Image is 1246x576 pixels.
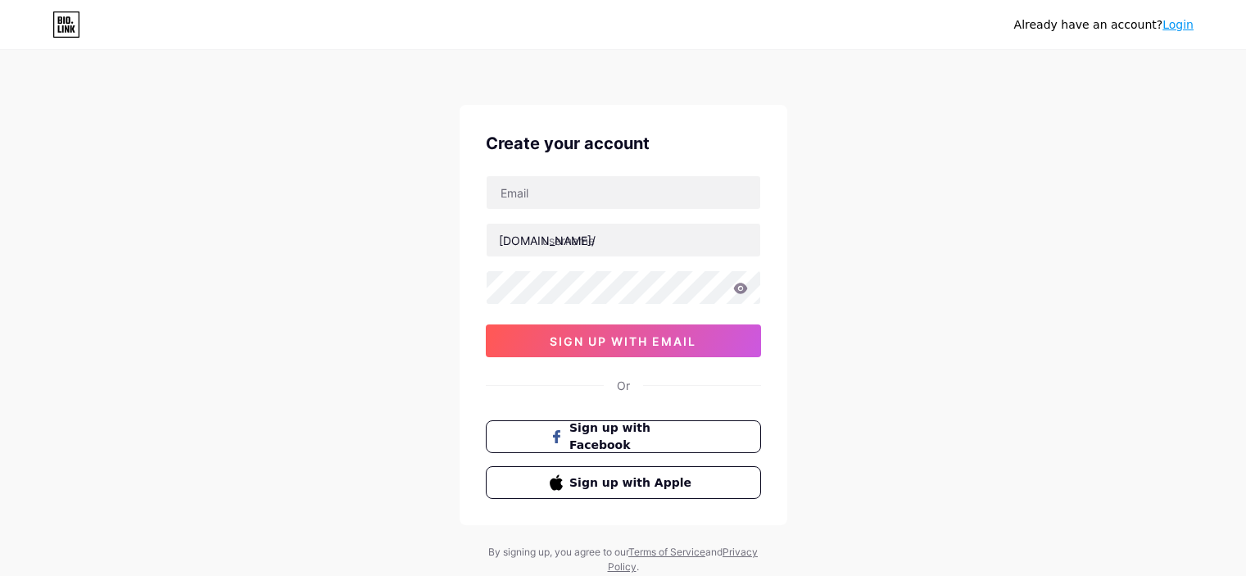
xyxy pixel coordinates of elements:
[486,420,761,453] button: Sign up with Facebook
[484,545,763,574] div: By signing up, you agree to our and .
[487,224,760,256] input: username
[486,131,761,156] div: Create your account
[487,176,760,209] input: Email
[486,324,761,357] button: sign up with email
[617,377,630,394] div: Or
[628,546,705,558] a: Terms of Service
[1014,16,1194,34] div: Already have an account?
[569,420,696,454] span: Sign up with Facebook
[486,466,761,499] button: Sign up with Apple
[1162,18,1194,31] a: Login
[569,474,696,492] span: Sign up with Apple
[499,232,596,249] div: [DOMAIN_NAME]/
[550,334,696,348] span: sign up with email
